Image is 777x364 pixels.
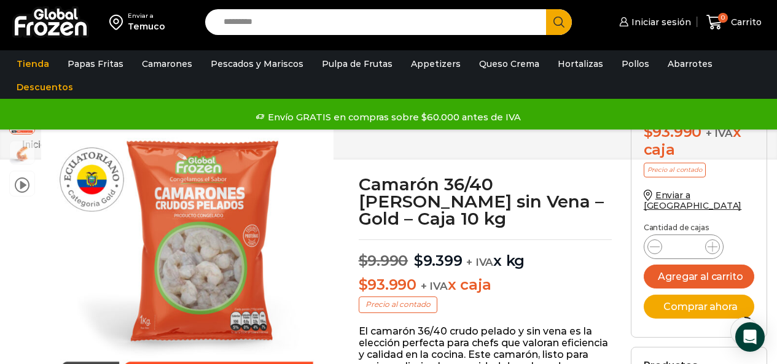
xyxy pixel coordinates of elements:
bdi: 93.990 [359,276,416,293]
a: Tienda [10,52,55,76]
div: x caja [644,123,754,159]
a: Iniciar sesión [616,10,691,34]
a: Pollos [615,52,655,76]
a: Pulpa de Frutas [316,52,399,76]
span: camaron-sin-cascara [10,141,34,166]
bdi: 93.990 [644,123,701,141]
span: Iniciar sesión [628,16,691,28]
div: Open Intercom Messenger [735,322,765,352]
a: Hortalizas [552,52,609,76]
a: Appetizers [405,52,467,76]
span: + IVA [706,127,733,139]
bdi: 9.399 [414,252,463,269]
button: Comprar ahora [644,295,754,319]
span: + IVA [466,256,493,268]
span: $ [359,276,368,293]
p: Cantidad de cajas [644,223,754,232]
input: Product quantity [672,238,695,255]
a: Descuentos [10,76,79,99]
button: Search button [546,9,572,35]
span: Carrito [728,16,762,28]
p: x caja [359,276,612,294]
p: Precio al contado [644,163,706,177]
span: + IVA [421,280,448,292]
h1: Camarón 36/40 [PERSON_NAME] sin Vena – Gold – Caja 10 kg [359,176,612,227]
span: $ [644,123,653,141]
a: 0 Carrito [703,8,765,37]
a: Camarones [136,52,198,76]
span: 0 [718,13,728,23]
div: Enviar a [128,12,165,20]
button: Agregar al carrito [644,265,754,288]
a: Queso Crema [473,52,545,76]
span: $ [359,252,368,269]
img: address-field-icon.svg [109,12,128,33]
a: Pescados y Mariscos [205,52,310,76]
p: x kg [359,239,612,270]
a: Papas Fritas [61,52,130,76]
span: $ [414,252,423,269]
a: Enviar a [GEOGRAPHIC_DATA] [644,190,742,211]
p: Precio al contado [359,296,437,312]
bdi: 9.990 [359,252,408,269]
div: Temuco [128,20,165,33]
a: Abarrotes [662,52,719,76]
